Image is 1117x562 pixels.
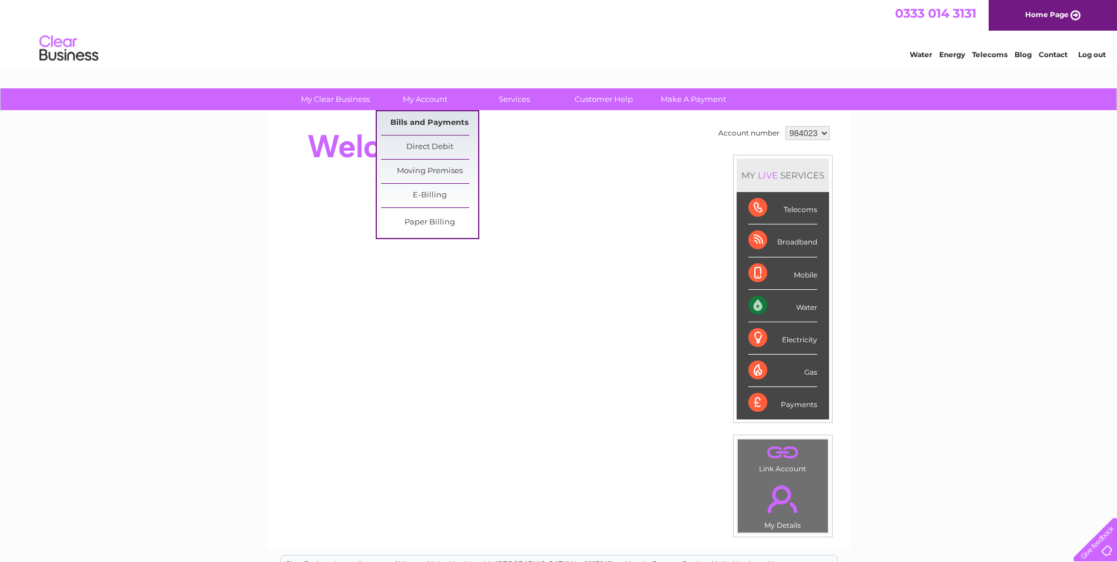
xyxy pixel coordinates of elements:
[281,6,837,57] div: Clear Business is a trading name of Verastar Limited (registered in [GEOGRAPHIC_DATA] No. 3667643...
[972,50,1007,59] a: Telecoms
[376,88,473,110] a: My Account
[381,160,478,183] a: Moving Premises
[748,322,817,355] div: Electricity
[1015,50,1032,59] a: Blog
[645,88,742,110] a: Make A Payment
[755,170,780,181] div: LIVE
[555,88,652,110] a: Customer Help
[895,6,976,21] a: 0333 014 3131
[715,123,783,143] td: Account number
[381,111,478,135] a: Bills and Payments
[737,439,828,476] td: Link Account
[939,50,965,59] a: Energy
[737,158,829,192] div: MY SERVICES
[287,88,384,110] a: My Clear Business
[741,478,825,520] a: .
[748,355,817,387] div: Gas
[748,224,817,257] div: Broadband
[381,135,478,159] a: Direct Debit
[39,31,99,67] img: logo.png
[1078,50,1106,59] a: Log out
[910,50,932,59] a: Water
[741,442,825,463] a: .
[466,88,563,110] a: Services
[737,475,828,533] td: My Details
[381,211,478,234] a: Paper Billing
[748,290,817,322] div: Water
[381,184,478,207] a: E-Billing
[748,257,817,290] div: Mobile
[1039,50,1068,59] a: Contact
[748,192,817,224] div: Telecoms
[748,387,817,419] div: Payments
